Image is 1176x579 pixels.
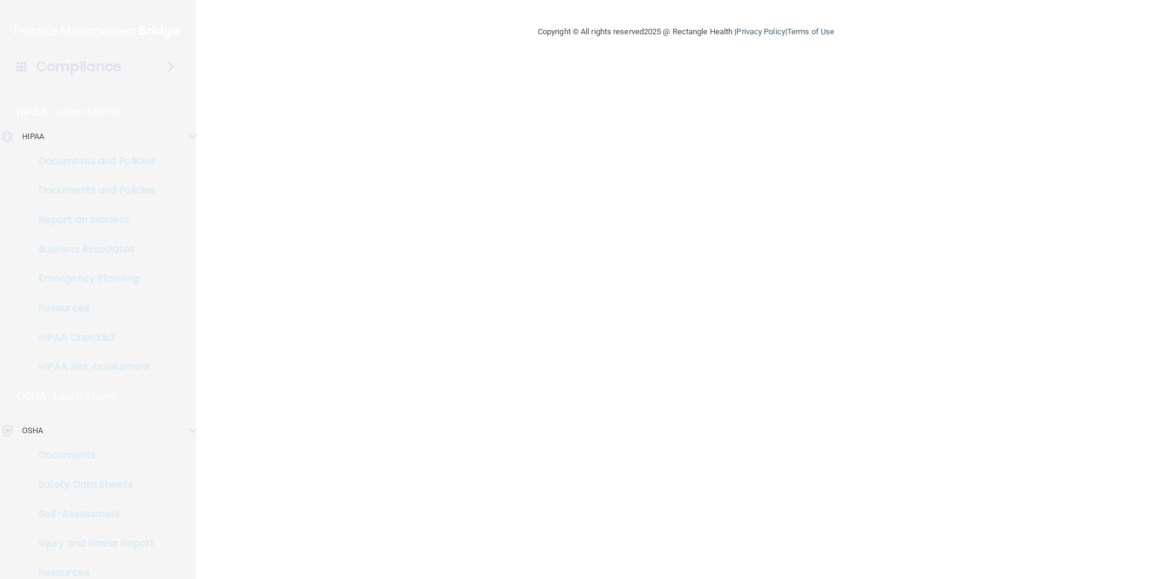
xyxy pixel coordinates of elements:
[8,184,175,197] p: Documents and Policies
[54,105,119,119] p: Learn More!
[8,449,175,461] p: Documents
[8,273,175,285] p: Emergency Planning
[17,389,47,404] p: OSHA
[8,567,175,579] p: Resources
[22,423,43,438] p: OSHA
[22,129,45,144] p: HIPAA
[462,12,910,51] div: Copyright © All rights reserved 2025 @ Rectangle Health | |
[736,27,785,36] a: Privacy Policy
[8,155,175,167] p: Documents and Policies
[8,302,175,314] p: Resources
[787,27,834,36] a: Terms of Use
[53,389,118,404] p: Learn More!
[36,58,121,75] h4: Compliance
[8,243,175,255] p: Business Associates
[8,361,175,373] p: HIPAA Risk Assessment
[15,19,181,44] img: PMB logo
[17,105,48,119] p: HIPAA
[8,508,175,520] p: Self-Assessment
[8,479,175,491] p: Safety Data Sheets
[8,537,175,550] p: Injury and Illness Report
[8,214,175,226] p: Report an Incident
[8,331,175,344] p: HIPAA Checklist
